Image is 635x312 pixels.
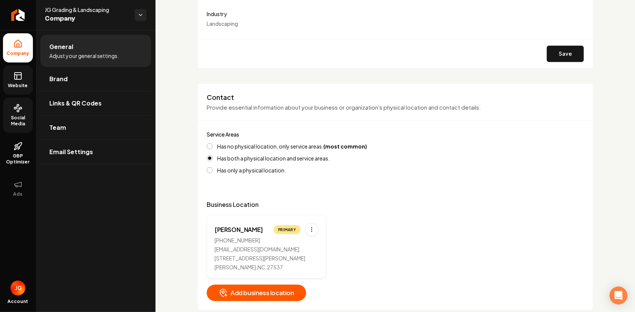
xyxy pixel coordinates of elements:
[3,136,33,171] a: GBP Optimizer
[49,99,102,108] span: Links & QR Codes
[207,20,238,27] span: Landscaping
[40,67,151,91] a: Brand
[219,288,294,297] span: Add business location
[215,245,318,253] div: [EMAIL_ADDRESS][DOMAIN_NAME]
[49,52,119,59] span: Adjust your general settings.
[3,65,33,95] a: Website
[207,131,239,138] label: Service Areas
[10,281,25,296] img: John Glover
[45,6,129,13] span: JG Grading & Landscaping
[45,13,129,24] span: Company
[5,83,31,89] span: Website
[40,91,151,115] a: Links & QR Codes
[40,116,151,140] a: Team
[3,174,33,203] button: Ads
[49,42,73,51] span: General
[547,46,584,62] button: Save
[217,144,367,149] label: Has no physical location, only service areas.
[217,168,286,173] label: Has only a physical location.
[215,254,318,262] div: [STREET_ADDRESS][PERSON_NAME]
[610,287,628,305] div: Open Intercom Messenger
[8,299,28,305] span: Account
[10,191,26,197] span: Ads
[207,285,306,301] button: Add business location
[3,98,33,133] a: Social Media
[49,74,68,83] span: Brand
[49,123,66,132] span: Team
[215,263,318,271] div: [PERSON_NAME] , NC , 27537
[207,93,584,102] h3: Contact
[217,156,330,161] label: Has both a physical location and service areas.
[215,225,263,234] div: [PERSON_NAME]
[3,115,33,127] span: Social Media
[40,140,151,164] a: Email Settings
[3,153,33,165] span: GBP Optimizer
[4,51,33,56] span: Company
[207,200,584,209] p: Business Location
[10,281,25,296] button: Open user button
[207,9,584,18] label: Industry
[11,9,25,21] img: Rebolt Logo
[215,236,318,244] div: [PHONE_NUMBER]
[278,227,296,232] div: Primary
[323,143,367,150] strong: (most common)
[207,103,584,112] p: Provide essential information about your business or organization's physical location and contact...
[49,147,93,156] span: Email Settings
